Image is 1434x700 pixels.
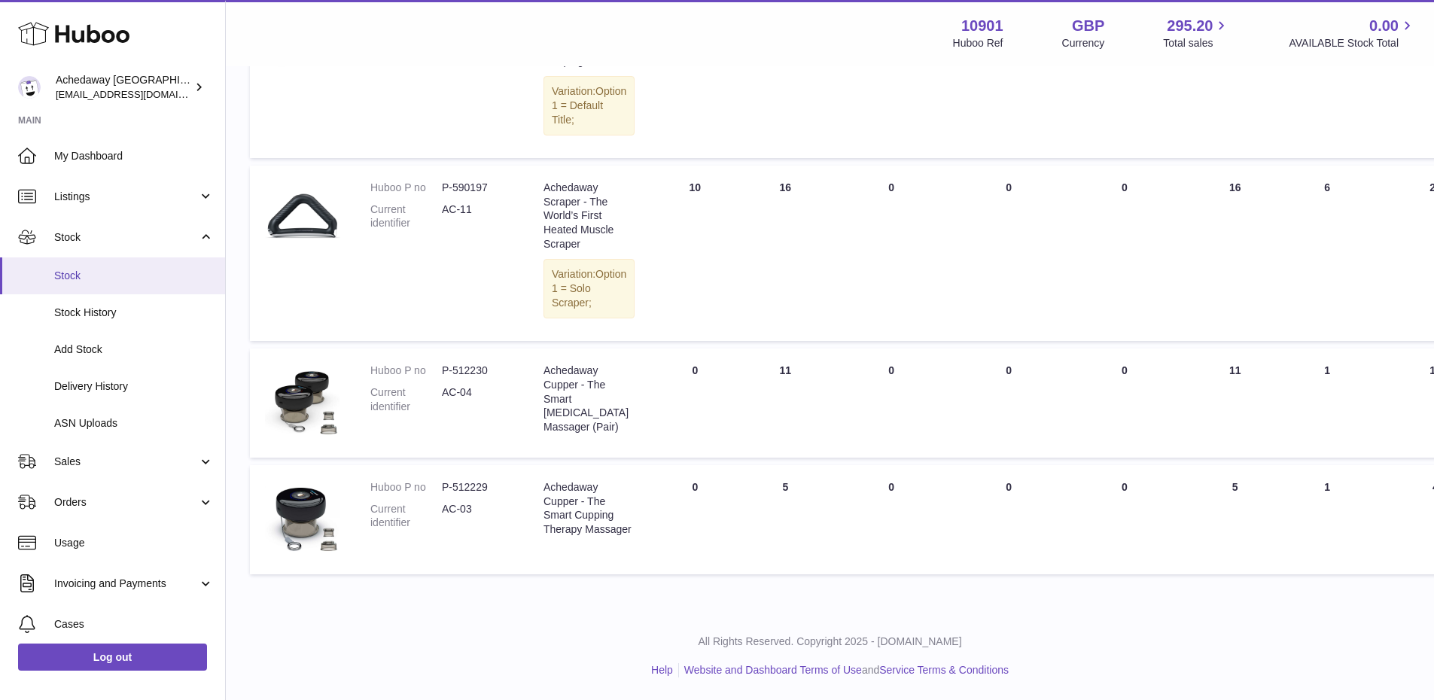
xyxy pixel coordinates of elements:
[543,259,635,318] div: Variation:
[370,480,442,495] dt: Huboo P no
[679,663,1009,677] li: and
[1289,16,1416,50] a: 0.00 AVAILABLE Stock Total
[543,181,635,251] div: Achedaway Scraper - The World’s First Heated Muscle Scraper
[54,306,214,320] span: Stock History
[1163,36,1230,50] span: Total sales
[442,202,513,231] dd: AC-11
[370,502,442,531] dt: Current identifier
[1072,16,1104,36] strong: GBP
[56,88,221,100] span: [EMAIL_ADDRESS][DOMAIN_NAME]
[543,76,635,135] div: Variation:
[54,617,214,632] span: Cases
[952,166,1065,341] td: 0
[1184,348,1286,458] td: 11
[54,379,214,394] span: Delivery History
[952,348,1065,458] td: 0
[830,166,952,341] td: 0
[1163,16,1230,50] a: 295.20 Total sales
[442,181,513,195] dd: P-590197
[54,149,214,163] span: My Dashboard
[54,230,198,245] span: Stock
[1369,16,1399,36] span: 0.00
[650,166,740,341] td: 10
[442,502,513,531] dd: AC-03
[684,664,862,676] a: Website and Dashboard Terms of Use
[543,480,635,537] div: Achedaway Cupper - The Smart Cupping Therapy Massager
[952,465,1065,574] td: 0
[54,190,198,204] span: Listings
[370,181,442,195] dt: Huboo P no
[650,348,740,458] td: 0
[238,635,1422,649] p: All Rights Reserved. Copyright 2025 - [DOMAIN_NAME]
[370,385,442,414] dt: Current identifier
[879,664,1009,676] a: Service Terms & Conditions
[18,76,41,99] img: admin@newpb.co.uk
[1122,364,1128,376] span: 0
[1184,166,1286,341] td: 16
[265,364,340,439] img: product image
[370,202,442,231] dt: Current identifier
[651,664,673,676] a: Help
[830,348,952,458] td: 0
[18,644,207,671] a: Log out
[1122,181,1128,193] span: 0
[1122,481,1128,493] span: 0
[830,465,952,574] td: 0
[54,536,214,550] span: Usage
[961,16,1003,36] strong: 10901
[1062,36,1105,50] div: Currency
[650,465,740,574] td: 0
[370,364,442,378] dt: Huboo P no
[54,455,198,469] span: Sales
[54,416,214,431] span: ASN Uploads
[442,364,513,378] dd: P-512230
[265,480,340,555] img: product image
[740,348,830,458] td: 11
[740,166,830,341] td: 16
[1167,16,1213,36] span: 295.20
[54,577,198,591] span: Invoicing and Payments
[442,385,513,414] dd: AC-04
[552,85,626,126] span: Option 1 = Default Title;
[740,465,830,574] td: 5
[552,268,626,309] span: Option 1 = Solo Scraper;
[1286,348,1369,458] td: 1
[1286,465,1369,574] td: 1
[953,36,1003,50] div: Huboo Ref
[56,73,191,102] div: Achedaway [GEOGRAPHIC_DATA]
[265,181,340,256] img: product image
[543,364,635,434] div: Achedaway Cupper - The Smart [MEDICAL_DATA] Massager (Pair)
[1184,465,1286,574] td: 5
[442,480,513,495] dd: P-512229
[54,269,214,283] span: Stock
[54,342,214,357] span: Add Stock
[1289,36,1416,50] span: AVAILABLE Stock Total
[54,495,198,510] span: Orders
[1286,166,1369,341] td: 6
